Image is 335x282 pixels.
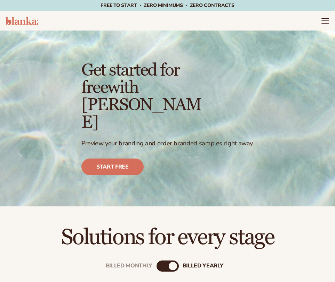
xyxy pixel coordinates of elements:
img: logo [6,17,38,25]
div: Billed Monthly [106,263,152,269]
div: billed Yearly [183,263,223,269]
span: Free to start · ZERO minimums · ZERO contracts [101,2,234,9]
h2: Solutions for every stage [19,226,316,249]
p: Preview your branding and order branded samples right away. [81,139,254,147]
summary: Menu [321,17,329,25]
h1: Get started for free with [PERSON_NAME] [81,62,206,131]
a: Start free [81,159,144,175]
